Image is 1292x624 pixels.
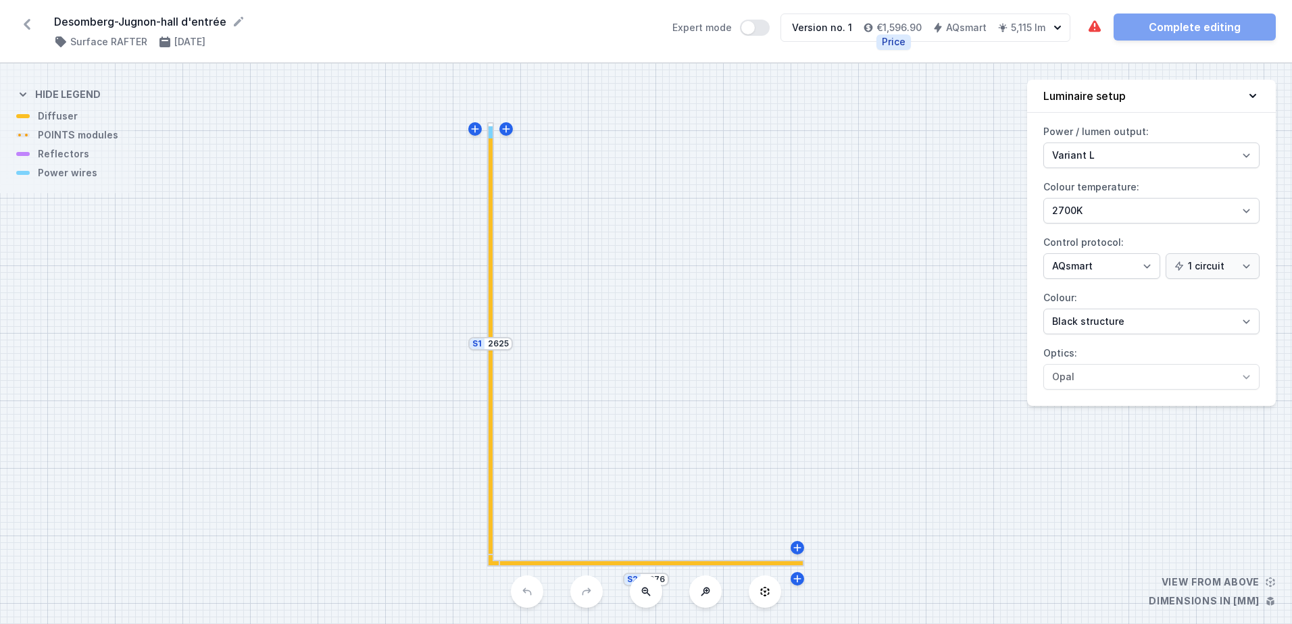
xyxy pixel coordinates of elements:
label: Control protocol: [1043,232,1260,279]
select: Optics: [1043,364,1260,390]
div: Version no. 1 [792,21,852,34]
select: Colour: [1043,309,1260,334]
label: Colour: [1043,287,1260,334]
label: Colour temperature: [1043,176,1260,224]
h4: Hide legend [35,88,101,101]
button: Luminaire setup [1027,80,1276,113]
button: Version no. 1€1,596.90AQsmart5,115 lm [780,14,1070,42]
select: Control protocol: [1166,253,1260,279]
label: Power / lumen output: [1043,121,1260,168]
label: Expert mode [672,20,770,36]
button: Rename project [232,15,245,28]
select: Colour temperature: [1043,198,1260,224]
input: Dimension [mm] [487,338,509,349]
h4: Surface RAFTER [70,35,147,49]
form: Desomberg-Jugnon-hall d'entrée [54,14,656,30]
h4: [DATE] [174,35,205,49]
h4: 5,115 lm [1011,21,1045,34]
h4: Luminaire setup [1043,88,1126,104]
select: Power / lumen output: [1043,142,1260,168]
input: Dimension [mm] [643,574,665,585]
div: Price [876,34,911,50]
button: Hide legend [16,77,101,109]
label: Optics: [1043,342,1260,390]
button: Expert mode [740,20,770,36]
select: Control protocol: [1043,253,1160,279]
h4: AQsmart [946,21,987,34]
h4: €1,596.90 [876,21,922,34]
